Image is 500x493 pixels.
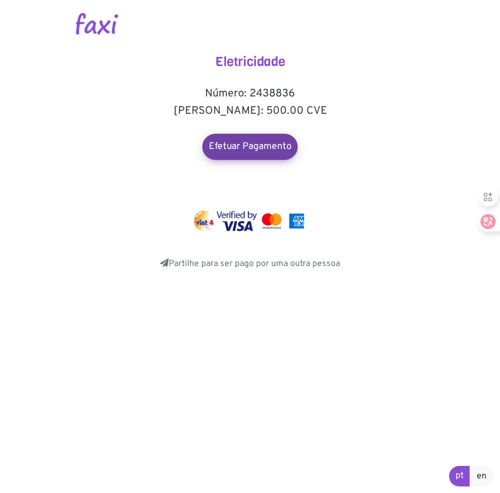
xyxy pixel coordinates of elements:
[202,134,298,160] a: Efetuar Pagamento
[193,211,215,231] img: vinti4
[142,87,358,100] h5: Número: 2438836
[142,105,358,118] h5: [PERSON_NAME]: 500.00 CVE
[449,466,470,486] a: pt
[160,258,340,269] a: Partilhe para ser pago por uma outra pessoa
[470,466,493,486] a: en
[259,211,284,231] img: mastercard
[286,211,307,231] img: mastercard
[142,54,358,70] h4: Eletricidade
[216,211,257,231] img: visa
